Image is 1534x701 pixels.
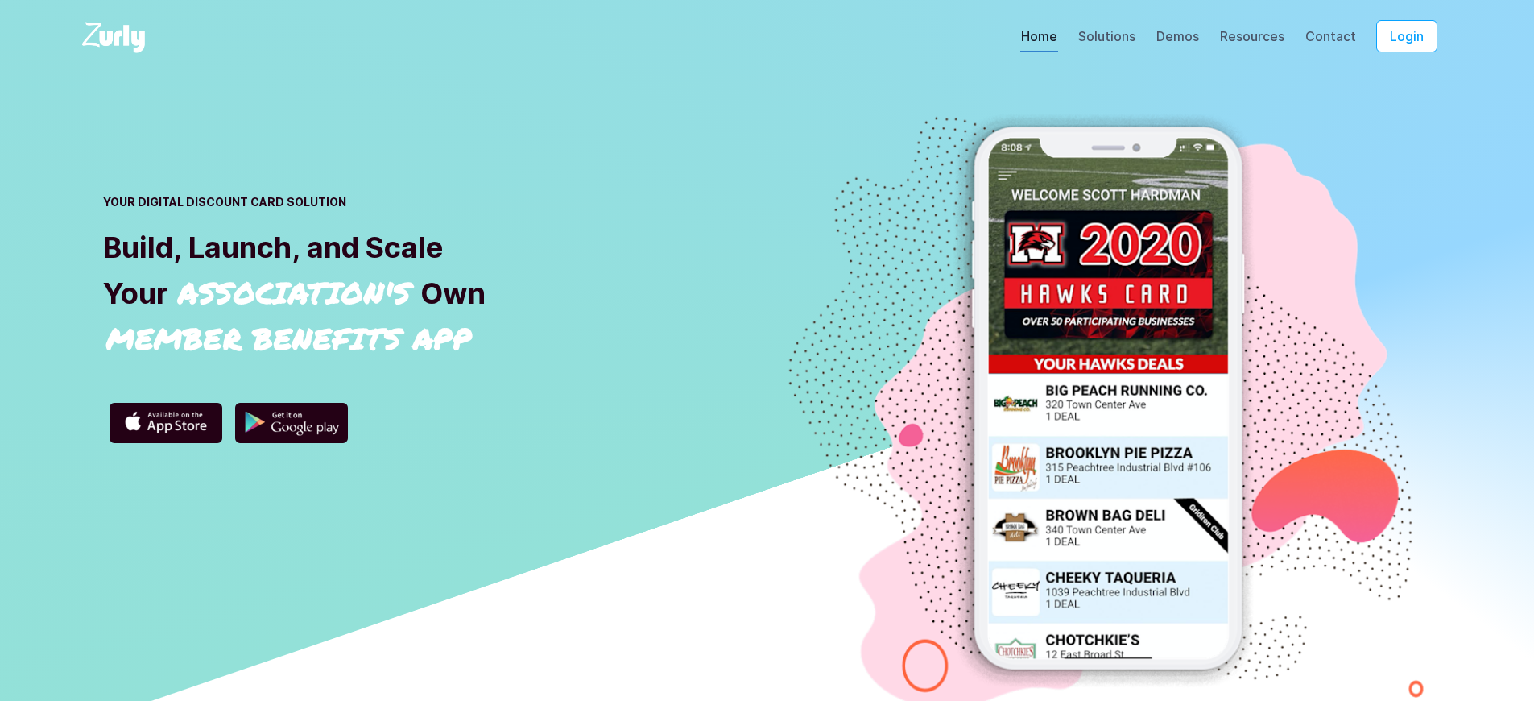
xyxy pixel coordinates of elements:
[1077,27,1136,54] div: Solutions
[1156,28,1200,52] a: Demos
[77,19,155,56] img: Logo
[103,230,767,358] h1: Build, Launch, and Scale
[1305,28,1357,52] a: Contact
[103,193,767,210] h2: YOUR DIGITAL DISCOUNT CARD SOLUTION
[103,321,475,355] span: member benefits app
[1219,28,1285,52] a: Resources
[1020,28,1058,52] a: Home
[1357,28,1457,44] a: Login
[175,275,414,309] span: association's
[1376,20,1437,52] button: Login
